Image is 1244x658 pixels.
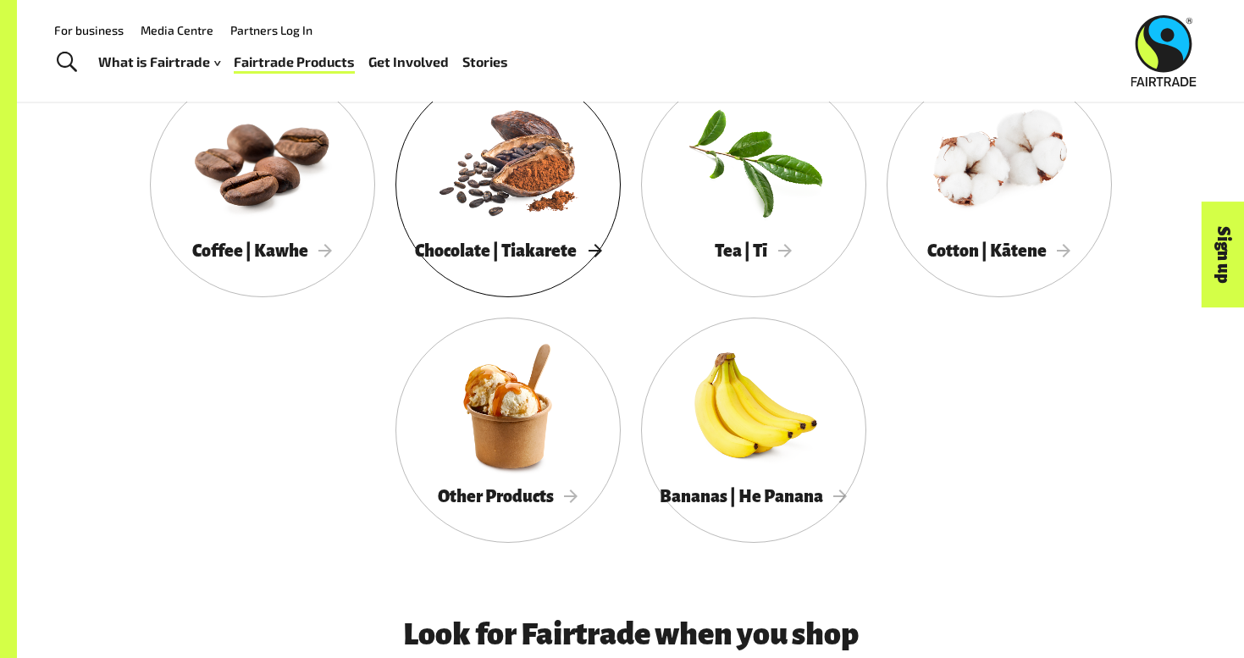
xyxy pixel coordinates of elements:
[46,41,87,84] a: Toggle Search
[1131,15,1197,86] img: Fairtrade Australia New Zealand logo
[715,241,792,260] span: Tea | Tī
[230,23,312,37] a: Partners Log In
[141,23,213,37] a: Media Centre
[201,617,1061,651] h3: Look for Fairtrade when you shop
[98,50,220,75] a: What is Fairtrade
[234,50,355,75] a: Fairtrade Products
[150,72,375,297] a: Coffee | Kawhe
[415,241,601,260] span: Chocolate | Tiakarete
[641,72,866,297] a: Tea | Tī
[368,50,449,75] a: Get Involved
[192,241,333,260] span: Coffee | Kawhe
[395,318,621,543] a: Other Products
[927,241,1071,260] span: Cotton | Kātene
[438,487,578,506] span: Other Products
[462,50,508,75] a: Stories
[54,23,124,37] a: For business
[641,318,866,543] a: Bananas | He Panana
[395,72,621,297] a: Chocolate | Tiakarete
[887,72,1112,297] a: Cotton | Kātene
[660,487,848,506] span: Bananas | He Panana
